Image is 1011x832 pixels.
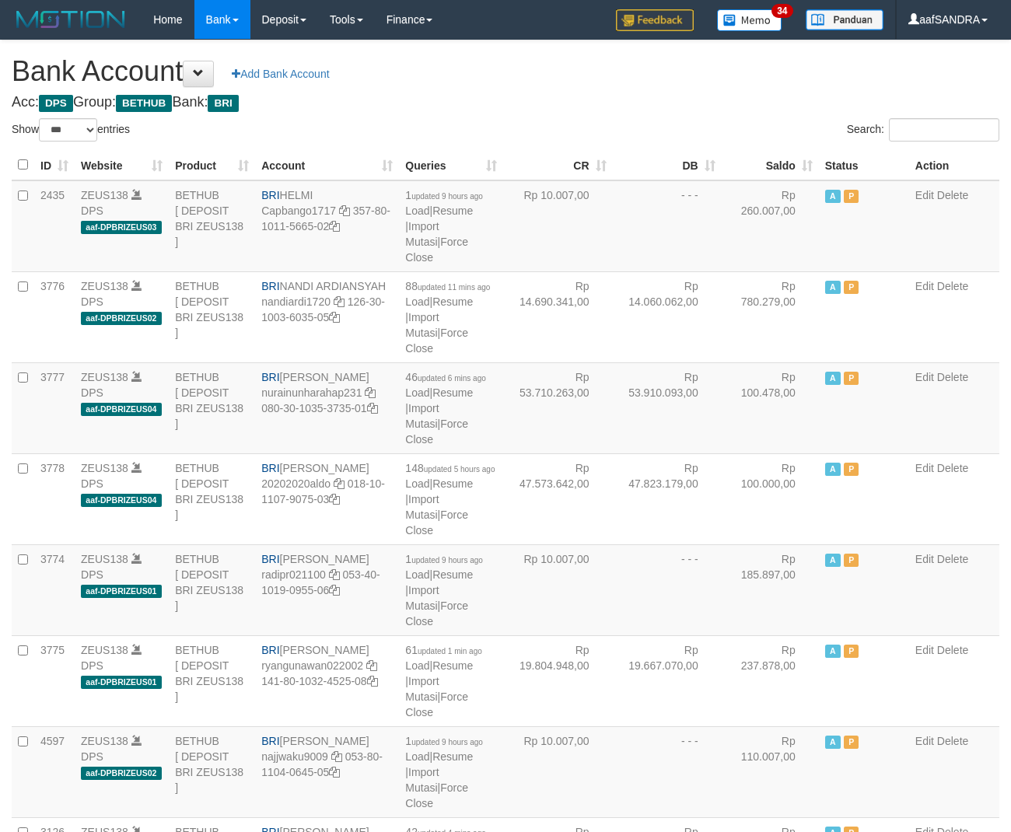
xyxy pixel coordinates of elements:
[405,553,483,565] span: 1
[12,118,130,142] label: Show entries
[208,95,238,112] span: BRI
[261,189,279,201] span: BRI
[405,644,481,656] span: 61
[34,362,75,453] td: 3777
[81,644,128,656] a: ZEUS138
[169,453,255,544] td: BETHUB [ DEPOSIT BRI ZEUS138 ]
[937,371,968,383] a: Delete
[405,477,429,490] a: Load
[432,477,473,490] a: Resume
[329,311,340,323] a: Copy 126301003603505 to clipboard
[405,280,490,292] span: 88
[81,312,162,325] span: aaf-DPBRIZEUS02
[503,150,612,180] th: CR: activate to sort column ascending
[81,462,128,474] a: ZEUS138
[81,403,162,416] span: aaf-DPBRIZEUS04
[34,180,75,272] td: 2435
[39,118,97,142] select: Showentries
[261,553,279,565] span: BRI
[81,280,128,292] a: ZEUS138
[405,735,483,747] span: 1
[34,635,75,726] td: 3775
[34,726,75,817] td: 4597
[405,553,483,627] span: | | |
[405,205,429,217] a: Load
[75,180,169,272] td: DPS
[432,205,473,217] a: Resume
[937,735,968,747] a: Delete
[424,465,495,474] span: updated 5 hours ago
[418,374,486,383] span: updated 6 mins ago
[613,544,722,635] td: - - -
[847,118,999,142] label: Search:
[613,362,722,453] td: Rp 53.910.093,00
[844,645,859,658] span: Paused
[261,750,328,763] a: najjwaku9009
[75,635,169,726] td: DPS
[432,568,473,581] a: Resume
[844,281,859,294] span: Paused
[722,635,819,726] td: Rp 237.878,00
[722,453,819,544] td: Rp 100.000,00
[261,659,363,672] a: ryangunawan022002
[405,220,439,248] a: Import Mutasi
[405,750,429,763] a: Load
[432,386,473,399] a: Resume
[825,372,841,385] span: Active
[844,190,859,203] span: Paused
[432,295,473,308] a: Resume
[405,462,495,537] span: | | |
[806,9,883,30] img: panduan.png
[75,544,169,635] td: DPS
[399,150,503,180] th: Queries: activate to sort column ascending
[915,280,934,292] a: Edit
[503,544,612,635] td: Rp 10.007,00
[75,362,169,453] td: DPS
[261,735,279,747] span: BRI
[722,180,819,272] td: Rp 260.007,00
[844,372,859,385] span: Paused
[12,95,999,110] h4: Acc: Group: Bank:
[12,8,130,31] img: MOTION_logo.png
[405,189,483,201] span: 1
[405,236,468,264] a: Force Close
[411,556,483,565] span: updated 9 hours ago
[12,56,999,87] h1: Bank Account
[405,386,429,399] a: Load
[937,189,968,201] a: Delete
[34,453,75,544] td: 3778
[722,726,819,817] td: Rp 110.007,00
[81,767,162,780] span: aaf-DPBRIZEUS02
[825,736,841,749] span: Active
[261,280,279,292] span: BRI
[39,95,73,112] span: DPS
[915,189,934,201] a: Edit
[405,659,429,672] a: Load
[503,271,612,362] td: Rp 14.690.341,00
[613,453,722,544] td: Rp 47.823.179,00
[329,493,340,505] a: Copy 018101107907503 to clipboard
[405,584,439,612] a: Import Mutasi
[255,453,399,544] td: [PERSON_NAME] 018-10-1107-9075-03
[329,584,340,596] a: Copy 053401019095506 to clipboard
[844,736,859,749] span: Paused
[405,280,490,355] span: | | |
[915,735,934,747] a: Edit
[405,295,429,308] a: Load
[405,493,439,521] a: Import Mutasi
[915,644,934,656] a: Edit
[405,781,468,809] a: Force Close
[261,462,279,474] span: BRI
[116,95,172,112] span: BETHUB
[613,271,722,362] td: Rp 14.060.062,00
[255,544,399,635] td: [PERSON_NAME] 053-40-1019-0955-06
[255,362,399,453] td: [PERSON_NAME] 080-30-1035-3735-01
[329,220,340,232] a: Copy 357801011566502 to clipboard
[411,192,483,201] span: updated 9 hours ago
[889,118,999,142] input: Search:
[503,635,612,726] td: Rp 19.804.948,00
[825,190,841,203] span: Active
[613,150,722,180] th: DB: activate to sort column ascending
[418,283,490,292] span: updated 11 mins ago
[81,221,162,234] span: aaf-DPBRIZEUS03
